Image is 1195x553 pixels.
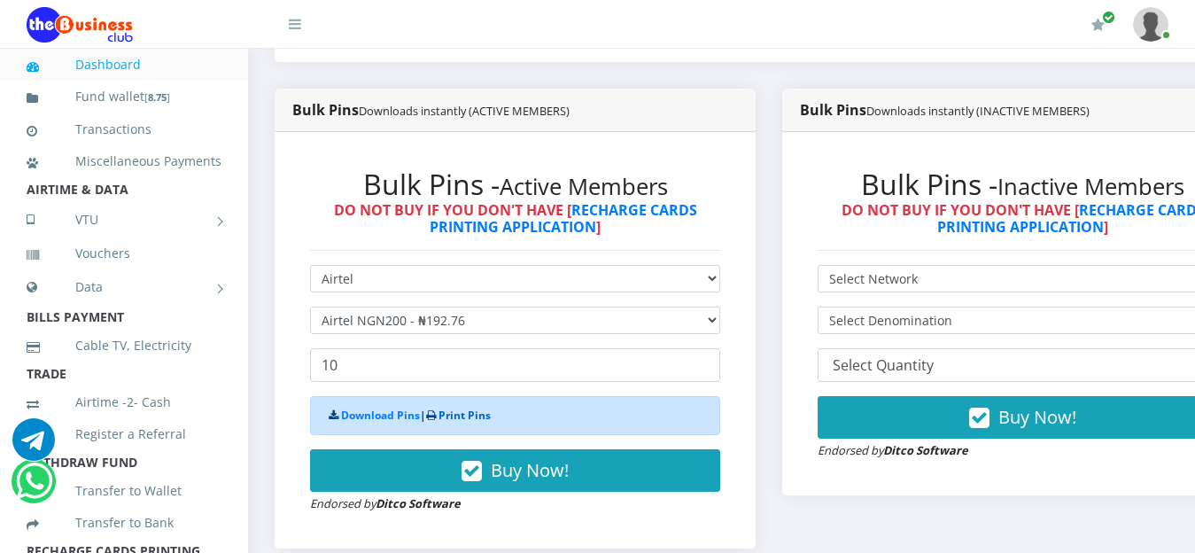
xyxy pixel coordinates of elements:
[292,100,570,120] strong: Bulk Pins
[334,200,697,237] strong: DO NOT BUY IF YOU DON'T HAVE [ ]
[500,171,668,202] small: Active Members
[27,471,221,511] a: Transfer to Wallet
[27,109,221,150] a: Transactions
[310,348,720,382] input: Enter Quantity
[27,382,221,423] a: Airtime -2- Cash
[16,473,52,502] a: Chat for support
[376,495,461,511] strong: Ditco Software
[27,76,221,118] a: Fund wallet[8.75]
[1091,18,1105,32] i: Renew/Upgrade Subscription
[998,405,1076,429] span: Buy Now!
[359,103,570,119] small: Downloads instantly (ACTIVE MEMBERS)
[1133,7,1168,42] img: User
[329,408,491,423] strong: |
[883,442,968,458] strong: Ditco Software
[144,90,170,104] small: [ ]
[800,100,1090,120] strong: Bulk Pins
[491,458,569,482] span: Buy Now!
[430,200,697,237] a: RECHARGE CARDS PRINTING APPLICATION
[12,432,55,461] a: Chat for support
[1102,11,1115,24] span: Renew/Upgrade Subscription
[27,414,221,455] a: Register a Referral
[341,408,420,423] a: Download Pins
[27,325,221,366] a: Cable TV, Electricity
[27,7,133,43] img: Logo
[310,495,461,511] small: Endorsed by
[438,408,491,423] a: Print Pins
[818,442,968,458] small: Endorsed by
[27,265,221,309] a: Data
[27,233,221,274] a: Vouchers
[310,167,720,201] h2: Bulk Pins -
[148,90,167,104] b: 8.75
[27,198,221,242] a: VTU
[27,44,221,85] a: Dashboard
[27,502,221,543] a: Transfer to Bank
[27,141,221,182] a: Miscellaneous Payments
[997,171,1184,202] small: Inactive Members
[866,103,1090,119] small: Downloads instantly (INACTIVE MEMBERS)
[310,449,720,492] button: Buy Now!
